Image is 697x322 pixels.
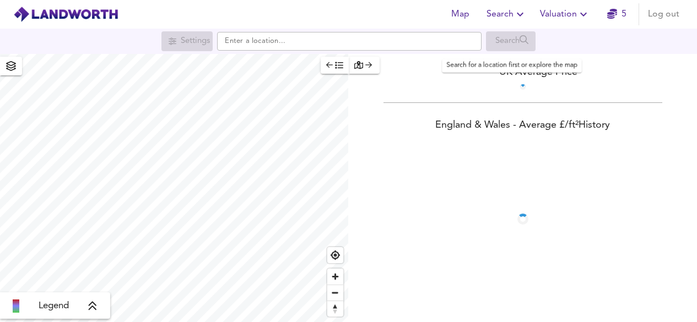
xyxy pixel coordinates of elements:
button: Valuation [536,3,595,25]
button: Zoom out [327,285,343,301]
div: Search for a location first or explore the map [161,31,213,51]
input: Enter a location... [217,32,482,51]
img: logo [13,6,118,23]
button: Reset bearing to north [327,301,343,316]
span: Valuation [540,7,590,22]
span: Map [447,7,473,22]
span: Search [487,7,527,22]
button: Zoom in [327,269,343,285]
span: Legend [39,299,69,313]
button: Map [442,3,478,25]
button: Search [482,3,531,25]
button: Find my location [327,247,343,263]
a: 5 [607,7,626,22]
span: Log out [648,7,679,22]
button: 5 [599,3,634,25]
button: Log out [644,3,684,25]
